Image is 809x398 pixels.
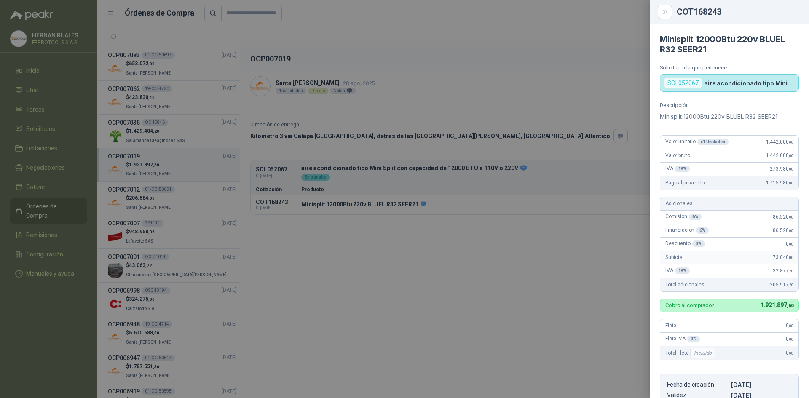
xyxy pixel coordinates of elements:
span: ,00 [788,140,793,144]
span: ,00 [788,228,793,233]
span: 86.520 [773,214,793,220]
div: x 1 Unidades [697,139,729,145]
span: 173.040 [770,254,793,260]
span: ,60 [788,269,793,273]
p: Fecha de creación [667,381,728,388]
span: IVA [665,267,690,274]
span: ,00 [788,323,793,328]
p: [DATE] [731,381,792,388]
p: aire acondicionado tipo Mini Split con capacidad de 12000 BTU a 110V o 220V [704,80,795,87]
span: 0 [786,241,793,247]
span: ,00 [788,153,793,158]
div: COT168243 [677,8,799,16]
button: Close [660,7,670,17]
span: Total Flete [665,348,717,358]
span: Flete [665,323,676,329]
span: 0 [786,336,793,342]
span: 0 [786,350,793,356]
div: Adicionales [660,197,798,211]
span: Valor unitario [665,139,729,145]
p: Minisplit 12000Btu 220v BLUEL R32 SEER21 [660,112,799,122]
span: ,00 [788,351,793,355]
span: Comisión [665,214,702,220]
span: 1.442.000 [766,139,793,145]
p: Descripción [660,102,799,108]
div: 0 % [692,240,705,247]
span: ,00 [788,337,793,342]
div: 6 % [689,214,702,220]
div: 0 % [687,336,700,342]
span: Descuento [665,240,705,247]
span: 1.442.000 [766,152,793,158]
h4: Minisplit 12000Btu 220v BLUEL R32 SEER21 [660,34,799,54]
span: 273.980 [770,166,793,172]
span: ,00 [788,215,793,219]
span: 205.917 [770,282,793,288]
span: Financiación [665,227,709,234]
span: IVA [665,166,690,172]
p: Cobro al comprador [665,302,714,308]
p: Solicitud a la que pertenece [660,64,799,71]
span: Valor bruto [665,152,690,158]
div: Incluido [690,348,715,358]
span: 0 [786,323,793,329]
div: 19 % [675,166,690,172]
div: SOL052067 [664,78,702,88]
span: Subtotal [665,254,684,260]
span: ,60 [788,283,793,287]
span: ,00 [788,242,793,246]
div: Total adicionales [660,278,798,291]
span: ,00 [788,181,793,185]
span: 32.877 [773,268,793,274]
div: 19 % [675,267,690,274]
div: 6 % [696,227,709,234]
span: 1.715.980 [766,180,793,186]
span: Pago al proveedor [665,180,706,186]
span: 1.921.897 [761,302,793,308]
span: ,00 [788,167,793,171]
span: ,00 [788,255,793,260]
span: 86.520 [773,227,793,233]
span: Flete IVA [665,336,700,342]
span: ,60 [787,303,793,308]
